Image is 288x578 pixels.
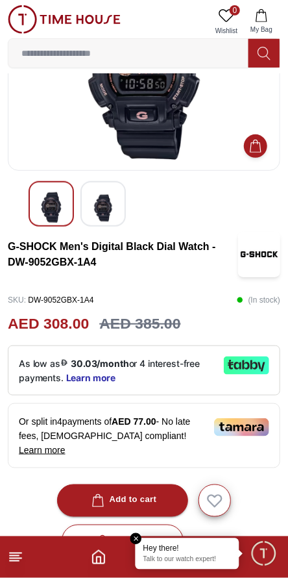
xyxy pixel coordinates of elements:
button: Buy Now [62,525,184,557]
img: Tamara [214,418,269,436]
a: Home [91,549,106,565]
img: G-SHOCK Men's Digital Black Dial Watch - DW-9052GBX-1A4 [238,232,280,277]
button: My Bag [243,5,280,38]
span: My Bag [245,25,278,34]
h2: AED 308.00 [8,312,89,335]
h3: AED 385.00 [99,312,180,335]
div: Buy Now [93,533,152,548]
p: DW-9052GBX-1A4 [8,290,94,310]
h3: G-SHOCK Men's Digital Black Dial Watch - DW-9052GBX-1A4 [8,239,238,270]
img: ... [8,5,121,34]
div: Add to cart [89,493,157,508]
p: ( In stock ) [237,290,280,310]
span: AED 77.00 [112,416,156,427]
img: G-SHOCK Men's Digital Black Dial Watch - DW-9052GBX-1A4 [40,192,63,223]
div: Hey there! [143,544,232,554]
em: Close tooltip [130,533,142,545]
span: Learn more [19,445,66,455]
span: SKU : [8,295,26,305]
span: 0 [230,5,240,16]
div: Or split in 4 payments of - No late fees, [DEMOGRAPHIC_DATA] compliant! [8,403,280,468]
img: G-SHOCK Men's Digital Black Dial Watch - DW-9052GBX-1A4 [91,192,115,224]
a: 0Wishlist [210,5,243,38]
p: Talk to our watch expert! [143,555,232,564]
span: Wishlist [210,26,243,36]
button: Add to Cart [244,134,267,158]
button: Add to cart [57,484,189,517]
div: Chat Widget [250,540,278,568]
